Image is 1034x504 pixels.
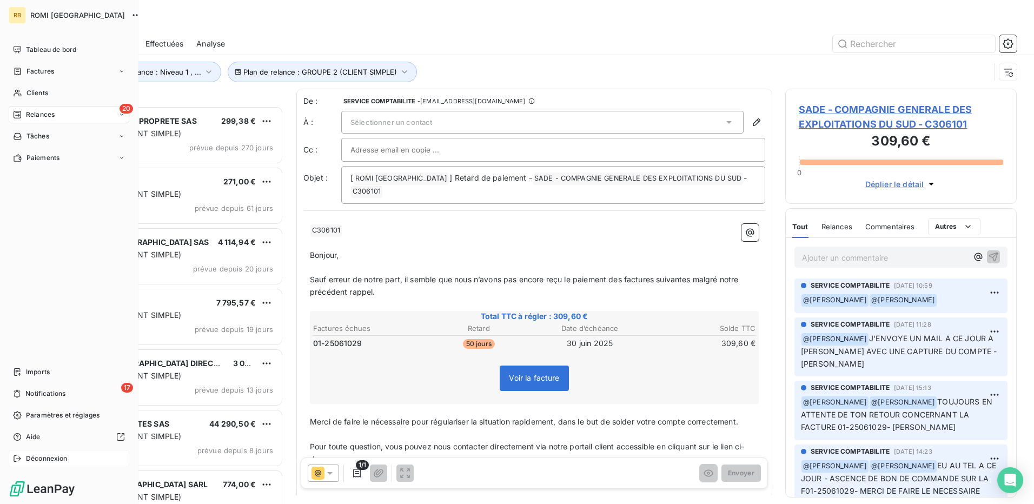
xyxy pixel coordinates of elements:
span: Total TTC à régler : 309,60 € [311,311,757,322]
th: Retard [424,323,534,334]
span: Paramètres et réglages [26,410,100,420]
span: Tâches [26,131,49,141]
span: @ [PERSON_NAME] [870,460,937,473]
div: Open Intercom Messenger [997,467,1023,493]
span: Voir la facture [509,373,559,382]
span: prévue depuis 19 jours [195,325,273,334]
span: Sauf erreur de notre part, il semble que nous n’avons pas encore reçu le paiement des factures su... [310,275,741,296]
span: 44 290,50 € [209,419,256,428]
span: prévue depuis 8 jours [197,446,273,455]
label: À : [303,117,341,128]
span: C306101 [310,224,342,237]
span: SERVICE COMPTABILITE [811,320,890,329]
span: Commentaires [865,222,915,231]
img: Logo LeanPay [9,480,76,498]
button: Niveau de relance : Niveau 1 , ... [77,62,221,82]
span: prévue depuis 270 jours [189,143,273,152]
span: - [744,173,747,182]
span: 7 795,57 € [216,298,256,307]
label: Cc : [303,144,341,155]
span: 20 [120,104,133,114]
span: 774,00 € [223,480,256,489]
a: Imports [9,363,129,381]
span: ROMI [GEOGRAPHIC_DATA] [30,11,125,19]
span: prévue depuis 61 jours [195,204,273,213]
span: ROMI [GEOGRAPHIC_DATA] [354,173,449,185]
span: Plan de relance : GROUPE 2 (CLIENT SIMPLE) [243,68,397,76]
span: 3 085,56 € [233,359,275,368]
span: 271,00 € [223,177,256,186]
td: 30 juin 2025 [535,337,645,349]
span: 17 [121,383,133,393]
button: Déplier le détail [862,178,940,190]
span: @ [PERSON_NAME] [801,396,869,409]
input: Adresse email en copie ... [350,142,467,158]
span: @ [PERSON_NAME] [870,396,937,409]
span: SERVICE COMPTABILITE [811,281,890,290]
span: EU AU TEL A CE JOUR - ASCENCE DE BON DE COMMANDE SUR LA F01-25061029- MERCI DE FAIRE LE NECESSAIRE [801,461,998,495]
span: Pour toute question, vous pouvez nous contacter directement via notre portail client accessible e... [310,442,744,463]
button: Plan de relance : GROUPE 2 (CLIENT SIMPLE) [228,62,417,82]
span: [DATE] 10:59 [894,282,932,289]
th: Factures échues [313,323,423,334]
span: TOUJOURS EN ATTENTE DE TON RETOUR CONCERNANT LA FACTURE 01-25061029- [PERSON_NAME] [801,397,995,432]
span: [DATE] 14:23 [894,448,932,455]
span: ] Retard de paiement - [449,173,532,182]
span: @ [PERSON_NAME] [870,294,937,307]
span: Bonjour, [310,250,339,260]
input: Rechercher [833,35,995,52]
span: CHARIER [GEOGRAPHIC_DATA] SAS [76,237,209,247]
span: 4 114,94 € [218,237,256,247]
span: Relances [26,110,55,120]
span: - [EMAIL_ADDRESS][DOMAIN_NAME] [417,98,525,104]
span: Déplier le détail [865,178,924,190]
span: prévue depuis 13 jours [195,386,273,394]
span: C306101 [351,185,382,198]
span: prévue depuis 20 jours [193,264,273,273]
span: @ [PERSON_NAME] [801,460,869,473]
span: ISOLAC [GEOGRAPHIC_DATA] SARL [76,480,208,489]
span: Analyse [196,38,225,49]
span: Tableau de bord [26,45,76,55]
span: Niveau de relance : Niveau 1 , ... [92,68,201,76]
span: Sélectionner un contact [350,118,432,127]
span: Imports [26,367,50,377]
span: Notifications [25,389,65,399]
td: 309,60 € [646,337,757,349]
span: Paiements [26,153,59,163]
span: 299,38 € [221,116,256,125]
span: [DATE] 11:28 [894,321,931,328]
span: 50 jours [463,339,495,349]
span: @ [PERSON_NAME] [801,333,869,346]
a: Tableau de bord [9,41,129,58]
span: Déconnexion [26,454,68,463]
a: Paiements [9,149,129,167]
div: grid [52,106,283,504]
span: [ [350,173,353,182]
span: Tout [792,222,808,231]
div: RB [9,6,26,24]
span: J'ENVOYE UN MAIL A CE JOUR A [PERSON_NAME] AVEC UNE CAPTURE DU COMPTE - [PERSON_NAME] [801,334,999,368]
span: SADE - COMPAGNIE GENERALE DES EXPLOITATIONS DU SUD - C306101 [799,102,1003,131]
span: Clients [26,88,48,98]
a: Aide [9,428,129,446]
span: 01-25061029 [313,338,362,349]
button: Autres [928,218,980,235]
th: Date d’échéance [535,323,645,334]
h3: 309,60 € [799,131,1003,153]
span: De : [303,96,341,107]
span: Relances [821,222,852,231]
span: SADE - COMPAGNIE GENERALE DES EXPLOITATIONS DU SUD [533,173,744,185]
span: SERVICE COMPTABILITE [343,98,415,104]
span: 1/1 [356,460,369,470]
span: REGION [GEOGRAPHIC_DATA] DIRECTION DES VOIES NAVIGABLES SUB [76,359,343,368]
a: 20Relances [9,106,129,123]
a: Tâches [9,128,129,145]
span: Merci de faire le nécessaire pour régulariser la situation rapidement, dans le but de solder votr... [310,417,738,426]
a: Paramètres et réglages [9,407,129,424]
span: SERVICE COMPTABILITE [811,383,890,393]
th: Solde TTC [646,323,757,334]
span: Factures [26,67,54,76]
span: Effectuées [145,38,184,49]
button: Envoyer [721,465,761,482]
